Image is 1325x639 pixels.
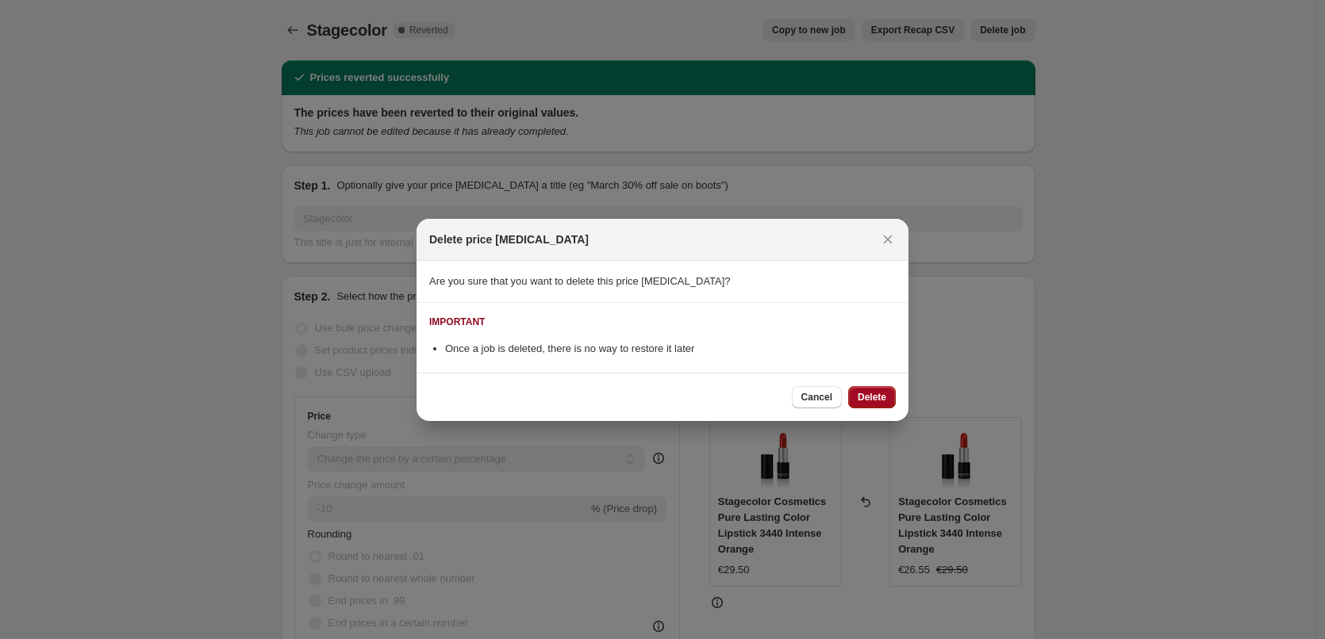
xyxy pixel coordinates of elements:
span: Delete [858,391,886,404]
div: IMPORTANT [429,316,485,328]
button: Delete [848,386,896,408]
button: Close [877,228,899,251]
li: Once a job is deleted, there is no way to restore it later [445,341,896,357]
span: Are you sure that you want to delete this price [MEDICAL_DATA]? [429,275,731,287]
h2: Delete price [MEDICAL_DATA] [429,231,589,247]
span: Cancel [801,391,832,404]
button: Cancel [792,386,842,408]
